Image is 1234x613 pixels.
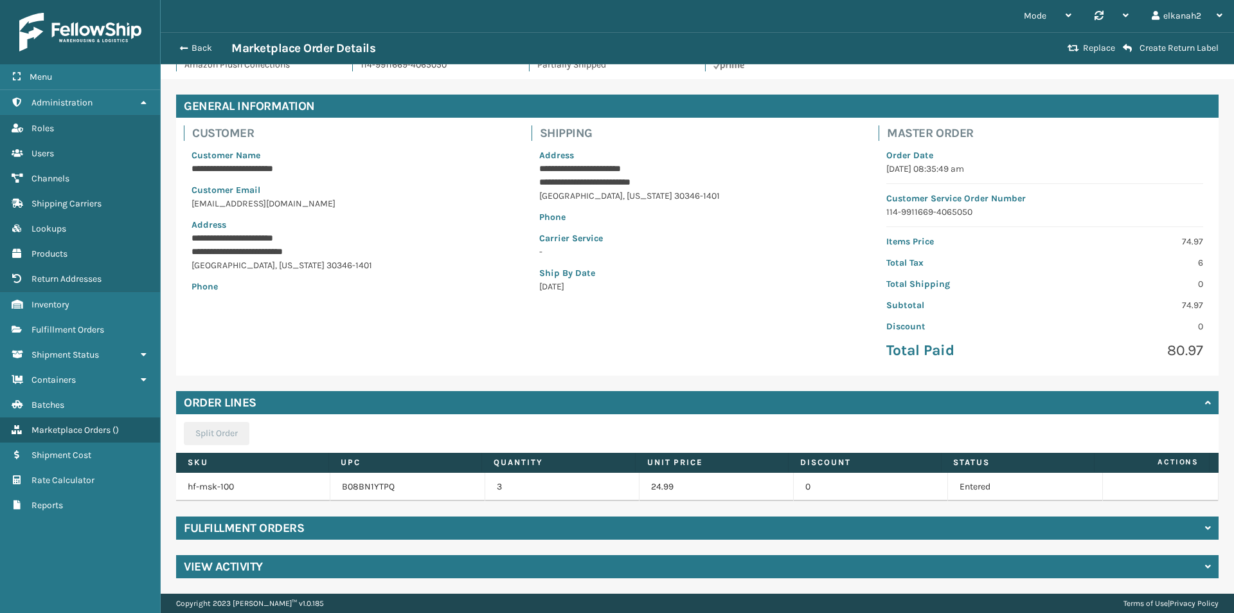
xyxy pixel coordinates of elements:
[31,273,102,284] span: Return Addresses
[886,149,1203,162] p: Order Date
[1053,256,1203,270] p: 6
[192,219,226,230] span: Address
[1068,44,1079,53] i: Replace
[539,280,856,293] p: [DATE]
[330,473,485,501] td: B08BN1YTPQ
[539,150,574,161] span: Address
[485,473,639,501] td: 3
[539,232,856,245] p: Carrier Service
[188,457,317,468] label: SKU
[539,266,856,280] p: Ship By Date
[1053,235,1203,248] p: 74.97
[953,457,1082,468] label: Status
[1053,320,1203,333] p: 0
[31,450,91,461] span: Shipment Cost
[800,457,929,468] label: Discount
[639,473,794,501] td: 24.99
[539,245,856,259] p: -
[1053,298,1203,312] p: 74.97
[886,205,1203,219] p: 114-9911669-4065050
[886,256,1037,270] p: Total Tax
[31,223,66,234] span: Lookups
[1123,43,1132,53] i: Create Return Label
[192,280,508,293] p: Phone
[1098,452,1206,473] span: Actions
[31,248,67,259] span: Products
[31,399,64,410] span: Batches
[188,481,234,492] a: hf-msk-100
[112,425,119,435] span: ( )
[31,324,104,335] span: Fulfillment Orders
[30,71,52,82] span: Menu
[887,125,1211,141] h4: Master Order
[192,259,508,272] p: [GEOGRAPHIC_DATA] , [US_STATE] 30346-1401
[31,425,111,435] span: Marketplace Orders
[886,298,1037,312] p: Subtotal
[540,125,864,141] h4: Shipping
[176,594,324,613] p: Copyright 2023 [PERSON_NAME]™ v 1.0.185
[31,374,76,385] span: Containers
[1123,594,1219,613] div: |
[794,473,948,501] td: 0
[494,457,623,468] label: Quantity
[176,95,1219,118] h4: General Information
[886,235,1037,248] p: Items Price
[1123,599,1168,608] a: Terms of Use
[184,58,337,71] p: Amazon Plush Collections
[31,123,54,134] span: Roles
[1064,42,1119,54] button: Replace
[192,197,508,210] p: [EMAIL_ADDRESS][DOMAIN_NAME]
[31,148,54,159] span: Users
[1024,10,1046,21] span: Mode
[31,173,69,184] span: Channels
[184,422,249,445] button: Split Order
[647,457,776,468] label: Unit Price
[192,125,516,141] h4: Customer
[539,210,856,224] p: Phone
[231,41,375,56] h3: Marketplace Order Details
[1170,599,1219,608] a: Privacy Policy
[184,395,256,410] h4: Order Lines
[31,198,102,209] span: Shipping Carriers
[886,341,1037,360] p: Total Paid
[341,457,470,468] label: UPC
[31,97,93,108] span: Administration
[1053,277,1203,291] p: 0
[1119,42,1222,54] button: Create Return Label
[886,162,1203,176] p: [DATE] 08:35:49 am
[886,277,1037,291] p: Total Shipping
[172,42,231,54] button: Back
[192,183,508,197] p: Customer Email
[886,320,1037,333] p: Discount
[948,473,1102,501] td: Entered
[31,500,63,511] span: Reports
[31,349,99,360] span: Shipment Status
[539,189,856,203] p: [GEOGRAPHIC_DATA] , [US_STATE] 30346-1401
[19,13,141,51] img: logo
[192,149,508,162] p: Customer Name
[361,58,513,71] p: 114-9911669-4065050
[184,559,263,574] h4: View Activity
[31,475,94,486] span: Rate Calculator
[1053,341,1203,360] p: 80.97
[537,58,690,71] p: Partially Shipped
[184,520,304,536] h4: Fulfillment Orders
[31,299,69,310] span: Inventory
[886,192,1203,205] p: Customer Service Order Number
